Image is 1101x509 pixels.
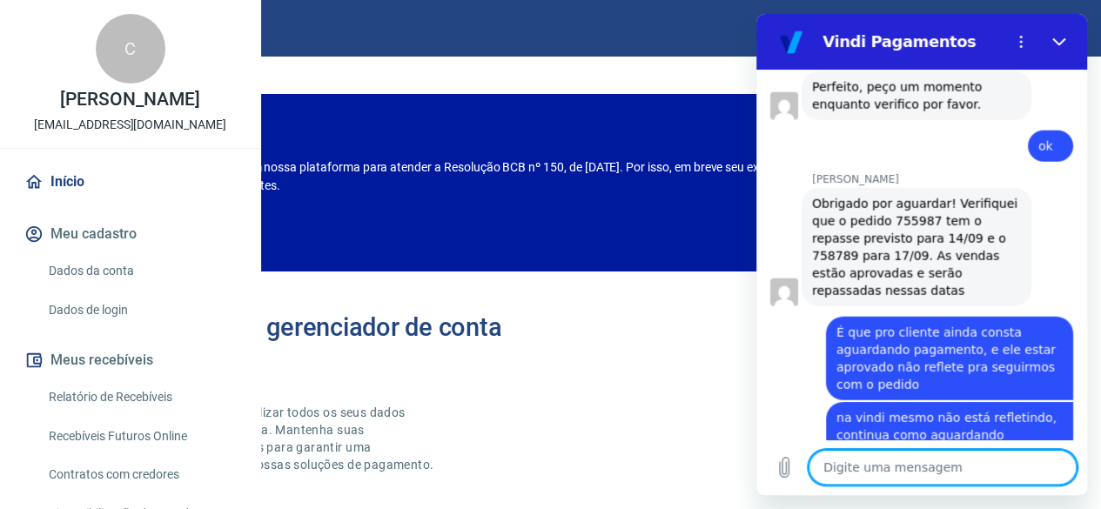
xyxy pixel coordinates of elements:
a: Relatório de Recebíveis [42,379,239,415]
p: Estamos realizando adequações em nossa plataforma para atender a Resolução BCB nº 150, de [DATE].... [68,158,840,195]
p: [PERSON_NAME] [60,90,199,109]
a: Dados de login [42,292,239,328]
a: Início [21,163,239,201]
button: Meus recebíveis [21,341,239,379]
button: Sair [1017,12,1080,44]
a: Contratos com credores [42,457,239,492]
button: Meu cadastro [21,215,239,253]
a: Recebíveis Futuros Online [42,419,239,454]
a: Dados da conta [42,253,239,289]
h2: Bem-vindo(a) ao gerenciador de conta Vindi [77,313,551,369]
p: [EMAIL_ADDRESS][DOMAIN_NAME] [34,116,226,134]
iframe: Janela de mensagens [756,14,1087,495]
div: C [96,14,165,84]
